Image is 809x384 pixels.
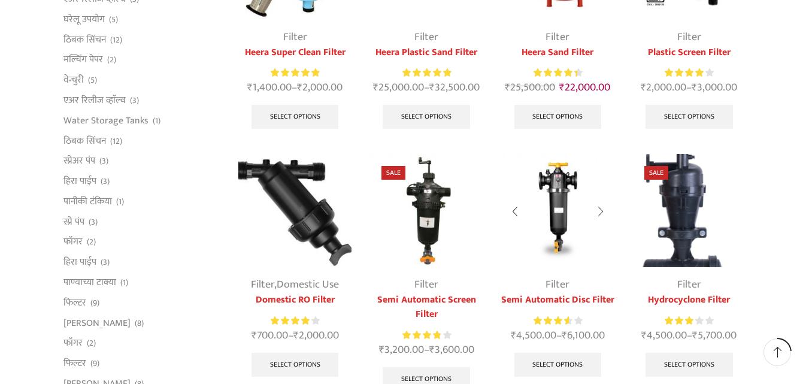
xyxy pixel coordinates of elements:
span: Sale [644,166,668,180]
span: (8) [135,318,144,329]
a: Filter [414,28,438,46]
span: – [632,80,746,96]
span: ₹ [297,78,302,96]
img: Hydrocyclone Filter [632,154,746,267]
span: ₹ [505,78,510,96]
a: Select options for “Semi Automatic Disc Filter” [514,353,602,377]
img: Semi Automatic Screen Filter [369,154,483,267]
div: Rated 5.00 out of 5 [271,66,319,79]
span: – [238,80,352,96]
a: Heera Sand Filter [501,46,614,60]
span: Rated out of 5 [534,315,569,327]
a: फॉगर [63,333,83,353]
a: Filter [546,28,569,46]
bdi: 1,400.00 [247,78,292,96]
a: Plastic Screen Filter [632,46,746,60]
span: ₹ [429,341,435,359]
bdi: 25,000.00 [373,78,424,96]
div: Rated 4.00 out of 5 [665,66,713,79]
bdi: 6,100.00 [562,326,605,344]
span: – [632,328,746,344]
a: फिल्टर [63,353,86,374]
a: पाण्याच्या टाक्या [63,273,116,293]
a: पानीकी टंकिया [63,191,112,211]
span: (3) [89,216,98,228]
span: Rated out of 5 [271,66,319,79]
a: स्प्रेअर पंप [63,151,95,171]
span: Rated out of 5 [665,315,696,327]
img: Y-Type-Filter [238,154,352,267]
a: Filter [546,276,569,294]
span: (2) [87,236,96,248]
span: ₹ [429,78,435,96]
span: (12) [110,135,122,147]
div: Rated 4.00 out of 5 [271,315,319,327]
span: (5) [88,74,97,86]
div: Rated 5.00 out of 5 [402,66,451,79]
span: ₹ [692,326,698,344]
a: घरेलू उपयोग [63,9,105,29]
bdi: 32,500.00 [429,78,480,96]
a: Select options for “Domestic RO Filter” [252,353,339,377]
a: ठिबक सिंचन [63,29,106,50]
bdi: 4,500.00 [511,326,556,344]
span: – [369,342,483,358]
div: Rated 3.20 out of 5 [665,315,713,327]
div: , [238,277,352,293]
a: Hydrocyclone Filter [632,293,746,307]
a: [PERSON_NAME] [63,313,131,333]
span: ₹ [562,326,567,344]
bdi: 4,500.00 [641,326,687,344]
bdi: 2,000.00 [297,78,343,96]
a: Select options for “Plastic Screen Filter” [646,105,733,129]
bdi: 3,200.00 [379,341,424,359]
span: (1) [116,196,124,208]
a: Select options for “Hydrocyclone Filter” [646,353,733,377]
a: Semi Automatic Disc Filter [501,293,614,307]
a: Water Storage Tanks [63,110,149,131]
span: (9) [90,297,99,309]
a: फिल्टर [63,292,86,313]
span: (3) [101,256,110,268]
bdi: 2,000.00 [641,78,686,96]
a: एअर रिलीज व्हाॅल्व [63,90,126,111]
a: Filter [677,276,701,294]
a: Heera Plastic Sand Filter [369,46,483,60]
bdi: 25,500.00 [505,78,555,96]
span: ₹ [692,78,697,96]
span: (3) [99,155,108,167]
span: ₹ [511,326,516,344]
span: ₹ [293,326,299,344]
a: Filter [251,276,274,294]
span: Rated out of 5 [402,66,451,79]
span: – [369,80,483,96]
a: Select options for “Heera Sand Filter” [514,105,602,129]
span: (2) [87,337,96,349]
a: Filter [677,28,701,46]
span: (1) [153,115,160,127]
span: (3) [101,176,110,188]
span: ₹ [379,341,384,359]
span: (3) [130,95,139,107]
a: Filter [283,28,307,46]
bdi: 700.00 [252,326,288,344]
bdi: 2,000.00 [293,326,339,344]
span: – [238,328,352,344]
span: ₹ [641,78,646,96]
span: (1) [120,277,128,289]
span: Rated out of 5 [665,66,704,79]
a: स्प्रे पंप [63,211,84,232]
span: (5) [109,14,118,26]
span: ₹ [641,326,647,344]
span: Rated out of 5 [534,66,577,79]
span: ₹ [559,78,565,96]
span: ₹ [373,78,378,96]
a: ठिबक सिंचन [63,131,106,151]
a: Domestic Use [277,276,339,294]
a: वेन्चुरी [63,70,84,90]
a: Select options for “Heera Plastic Sand Filter” [383,105,470,129]
span: ₹ [247,78,253,96]
a: मल्चिंग पेपर [63,50,103,70]
a: हिरा पाईप [63,171,96,192]
a: Select options for “Heera Super Clean Filter” [252,105,339,129]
